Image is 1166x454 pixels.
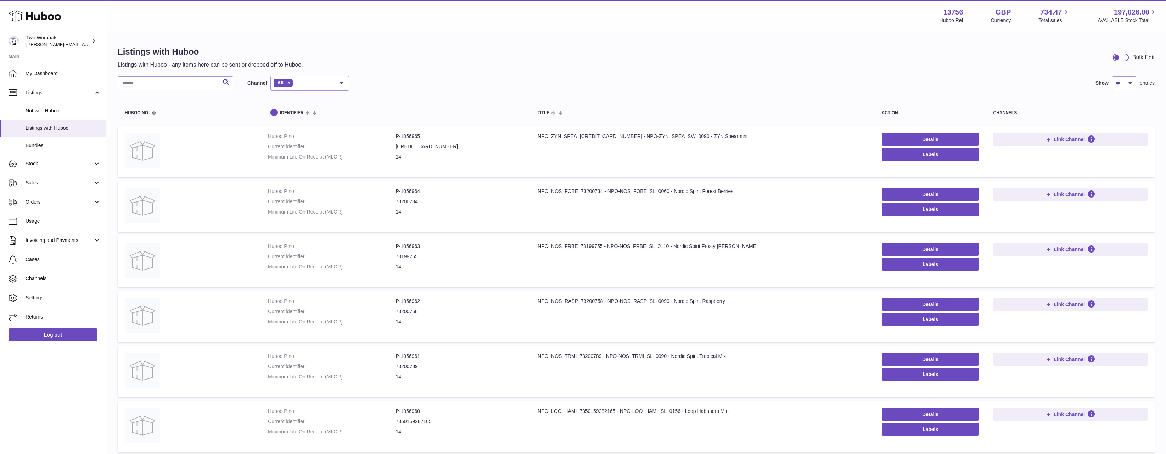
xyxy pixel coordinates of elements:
[125,188,160,223] img: NPO_NOS_FOBE_73200734 - NPO-NOS_FOBE_SL_0060 - Nordic Spirit Forest Berries
[9,328,97,341] a: Log out
[396,143,523,150] dd: [CREDIT_CARD_NUMBER]
[125,111,148,115] span: Huboo no
[26,314,101,320] span: Returns
[268,308,396,315] dt: Current identifier
[268,143,396,150] dt: Current identifier
[1040,7,1062,17] span: 734.47
[396,428,523,435] dd: 14
[1054,411,1085,417] span: Link Channel
[882,188,979,201] a: Details
[1054,301,1085,308] span: Link Channel
[118,46,303,57] h1: Listings with Huboo
[538,353,868,360] div: NPO_NOS_TRMI_73200789 - NPO-NOS_TRMI_SL_0090 - Nordic Spirit Tropical Mix
[26,89,93,96] span: Listings
[125,353,160,388] img: NPO_NOS_TRMI_73200789 - NPO-NOS_TRMI_SL_0090 - Nordic Spirit Tropical Mix
[396,418,523,425] dd: 7350159282165
[247,80,267,87] label: Channel
[993,243,1148,256] button: Link Channel
[396,243,523,250] dd: P-1056963
[538,408,868,415] div: NPO_LOO_HAMI_7350159282165 - NPO-LOO_HAMI_SL_0156 - Loop Habanero Mint
[9,36,19,46] img: alan@twowombats.com
[125,298,160,333] img: NPO_NOS_RASP_73200758 - NPO-NOS_RASP_SL_0090 - Nordic Spirit Raspberry
[396,253,523,260] dd: 73199755
[268,253,396,260] dt: Current identifier
[26,275,101,282] span: Channels
[26,41,142,47] span: [PERSON_NAME][EMAIL_ADDRESS][DOMAIN_NAME]
[1054,136,1085,143] span: Link Channel
[396,373,523,380] dd: 14
[26,70,101,77] span: My Dashboard
[940,17,963,24] div: Huboo Ref
[538,111,549,115] span: title
[396,188,523,195] dd: P-1056964
[396,353,523,360] dd: P-1056961
[396,154,523,160] dd: 14
[268,428,396,435] dt: Minimum Life On Receipt (MLOR)
[538,133,868,140] div: NPO_ZYN_SPEA_[CREDIT_CARD_NUMBER] - NPO-ZYN_SPEA_SW_0090 - ZYN Spearmint
[993,111,1148,115] div: channels
[268,264,396,270] dt: Minimum Life On Receipt (MLOR)
[1038,17,1070,24] span: Total sales
[993,298,1148,311] button: Link Channel
[268,198,396,205] dt: Current identifier
[268,298,396,305] dt: Huboo P no
[882,408,979,421] a: Details
[26,142,101,149] span: Bundles
[993,408,1148,421] button: Link Channel
[268,418,396,425] dt: Current identifier
[26,199,93,205] span: Orders
[882,148,979,161] button: Labels
[396,209,523,215] dd: 14
[943,7,963,17] strong: 13756
[26,160,93,167] span: Stock
[268,373,396,380] dt: Minimum Life On Receipt (MLOR)
[1095,80,1109,87] label: Show
[1098,17,1157,24] span: AVAILABLE Stock Total
[396,133,523,140] dd: P-1056965
[26,256,101,263] span: Cases
[538,298,868,305] div: NPO_NOS_RASP_73200758 - NPO-NOS_RASP_SL_0090 - Nordic Spirit Raspberry
[396,319,523,325] dd: 14
[396,264,523,270] dd: 14
[991,17,1011,24] div: Currency
[268,154,396,160] dt: Minimum Life On Receipt (MLOR)
[268,319,396,325] dt: Minimum Life On Receipt (MLOR)
[268,188,396,195] dt: Huboo P no
[882,368,979,381] button: Labels
[125,408,160,443] img: NPO_LOO_HAMI_7350159282165 - NPO-LOO_HAMI_SL_0156 - Loop Habanero Mint
[118,61,303,69] p: Listings with Huboo - any items here can be sent or dropped off to Huboo.
[26,237,93,244] span: Invoicing and Payments
[268,243,396,250] dt: Huboo P no
[882,111,979,115] div: action
[26,218,101,225] span: Usage
[26,34,90,48] div: Two Wombats
[882,133,979,146] a: Details
[396,363,523,370] dd: 73200789
[396,308,523,315] dd: 73200758
[268,209,396,215] dt: Minimum Life On Receipt (MLOR)
[993,133,1148,146] button: Link Channel
[882,203,979,216] button: Labels
[268,363,396,370] dt: Current identifier
[26,294,101,301] span: Settings
[993,353,1148,366] button: Link Channel
[1098,7,1157,24] a: 197,026.00 AVAILABLE Stock Total
[268,133,396,140] dt: Huboo P no
[280,111,304,115] span: identifier
[538,243,868,250] div: NPO_NOS_FRBE_73199755 - NPO-NOS_FRBE_SL_0110 - Nordic Spirit Frosty [PERSON_NAME]
[1054,246,1085,253] span: Link Channel
[993,188,1148,201] button: Link Channel
[882,423,979,436] button: Labels
[1114,7,1149,17] span: 197,026.00
[268,353,396,360] dt: Huboo P no
[538,188,868,195] div: NPO_NOS_FOBE_73200734 - NPO-NOS_FOBE_SL_0060 - Nordic Spirit Forest Berries
[1054,356,1085,362] span: Link Channel
[882,258,979,271] button: Labels
[396,408,523,415] dd: P-1056960
[996,7,1011,17] strong: GBP
[1140,80,1155,87] span: entries
[125,133,160,168] img: NPO_ZYN_SPEA_5704420047229 - NPO-ZYN_SPEA_SW_0090 - ZYN Spearmint
[277,80,284,85] span: All
[268,408,396,415] dt: Huboo P no
[26,107,101,114] span: Not with Huboo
